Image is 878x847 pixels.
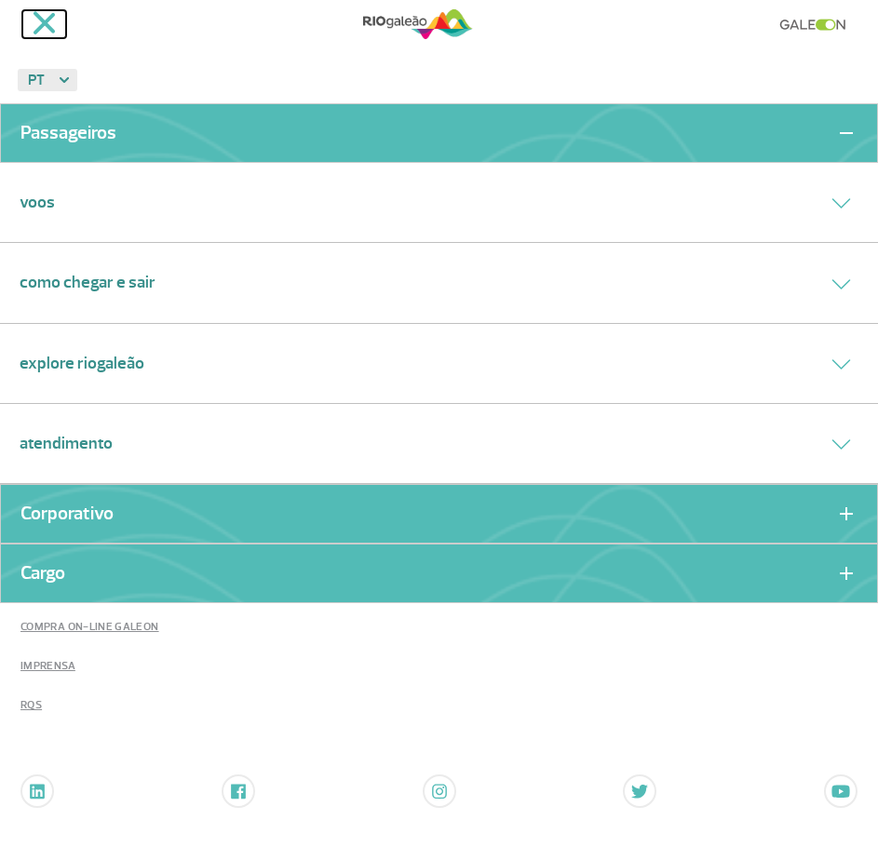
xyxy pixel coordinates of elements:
[20,270,155,295] a: Como chegar e sair
[20,507,114,520] a: Corporativo
[20,351,144,376] a: Explore RIOgaleão
[20,127,116,140] a: Passageiros
[20,190,55,215] a: Voos
[20,567,65,580] a: Cargo
[20,431,113,456] a: Atendimento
